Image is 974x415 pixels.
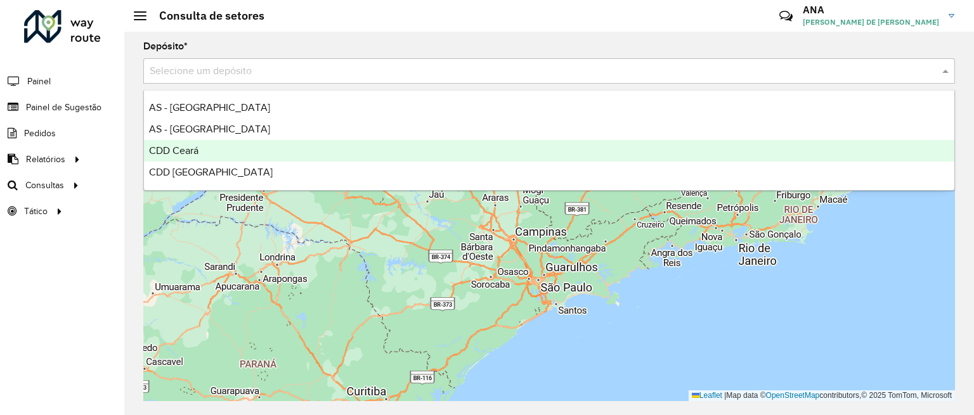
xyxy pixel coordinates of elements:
span: Pedidos [24,127,56,140]
span: [PERSON_NAME] DE [PERSON_NAME] [803,16,939,28]
h2: Consulta de setores [146,9,264,23]
label: Depósito [143,39,188,54]
a: Leaflet [692,391,722,400]
span: Consultas [25,179,64,192]
a: Contato Rápido [772,3,800,30]
h3: ANA [803,4,939,16]
span: CDD [GEOGRAPHIC_DATA] [149,167,273,177]
div: Map data © contributors,© 2025 TomTom, Microsoft [689,390,955,401]
ng-dropdown-panel: Options list [143,90,955,191]
span: CDD Ceará [149,145,198,156]
span: Painel de Sugestão [26,101,101,114]
span: AS - [GEOGRAPHIC_DATA] [149,124,270,134]
a: OpenStreetMap [766,391,820,400]
span: Tático [24,205,48,218]
span: AS - [GEOGRAPHIC_DATA] [149,102,270,113]
span: Relatórios [26,153,65,166]
span: Painel [27,75,51,88]
span: | [724,391,726,400]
